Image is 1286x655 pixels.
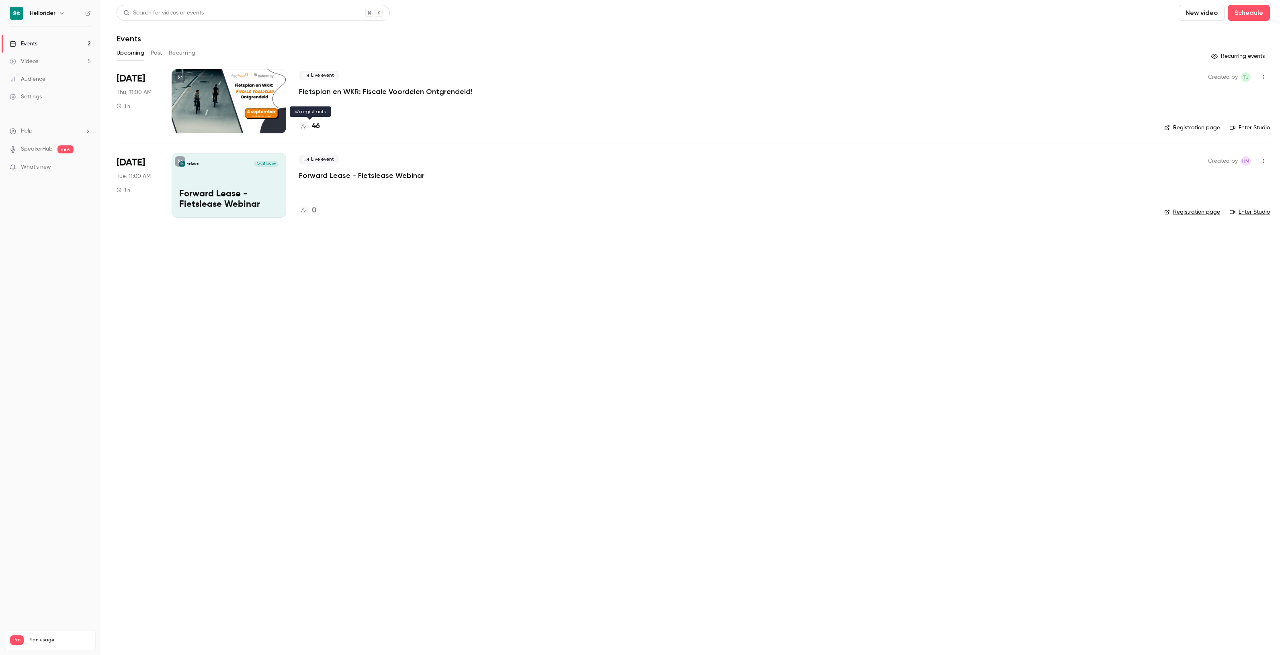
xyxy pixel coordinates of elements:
span: Help [21,127,33,135]
span: Plan usage [29,637,90,643]
button: New video [1179,5,1225,21]
span: new [57,145,74,153]
h4: 0 [312,205,316,216]
div: Audience [10,75,45,83]
a: Enter Studio [1230,124,1270,132]
span: What's new [21,163,51,171]
li: help-dropdown-opener [10,127,91,135]
div: Sep 4 Thu, 11:00 AM (Europe/Amsterdam) [117,69,159,133]
button: Schedule [1228,5,1270,21]
a: SpeakerHub [21,145,53,153]
span: Live event [299,71,339,80]
h1: Events [117,34,141,43]
a: Forward Lease - Fietslease WebinarHellorider[DATE] 11:00 AMForward Lease - Fietslease Webinar [172,153,286,217]
span: Thu, 11:00 AM [117,88,152,96]
a: Enter Studio [1230,208,1270,216]
span: Created by [1208,72,1238,82]
div: Events [10,40,37,48]
h6: Hellorider [30,9,55,17]
span: HM [1242,156,1249,166]
span: Tue, 11:00 AM [117,172,151,180]
iframe: Noticeable Trigger [81,164,91,171]
span: Pro [10,635,24,645]
button: Recurring events [1208,50,1270,63]
div: 1 h [117,187,130,193]
span: Heleen Mostert [1241,156,1251,166]
div: Videos [10,57,38,65]
span: [DATE] [117,156,145,169]
a: Registration page [1164,208,1220,216]
h4: 46 [312,121,320,132]
a: Forward Lease - Fietslease Webinar [299,171,424,180]
a: 0 [299,205,316,216]
p: Forward Lease - Fietslease Webinar [179,189,278,210]
span: Toon Jongerius [1241,72,1251,82]
a: Fietsplan en WKR: Fiscale Voordelen Ontgrendeld! [299,87,472,96]
a: Registration page [1164,124,1220,132]
span: Created by [1208,156,1238,166]
div: Settings [10,93,42,101]
div: Sep 30 Tue, 11:00 AM (Europe/Amsterdam) [117,153,159,217]
button: Upcoming [117,47,144,59]
span: Live event [299,155,339,164]
span: TJ [1243,72,1249,82]
button: Past [151,47,162,59]
button: Recurring [169,47,196,59]
div: 1 h [117,103,130,109]
span: [DATE] 11:00 AM [254,161,278,167]
span: [DATE] [117,72,145,85]
a: 46 [299,121,320,132]
p: Hellorider [187,162,199,166]
img: Hellorider [10,7,23,20]
div: Search for videos or events [123,9,204,17]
